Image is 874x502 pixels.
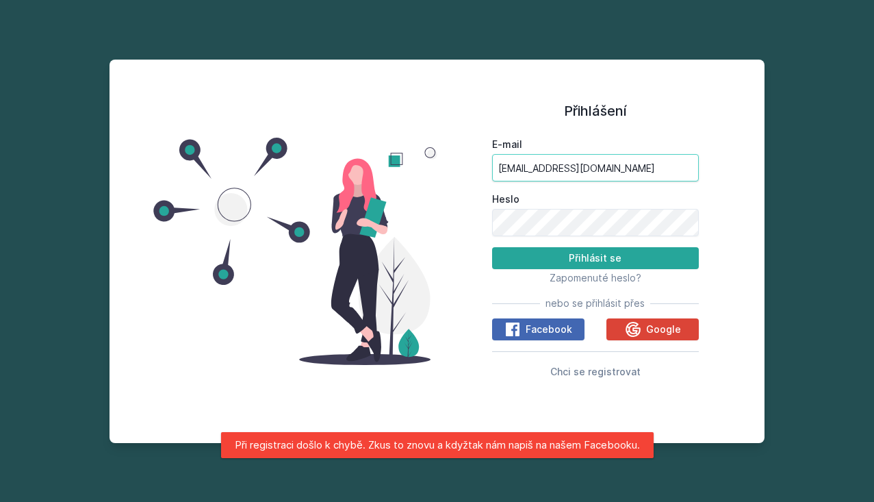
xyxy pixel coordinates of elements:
span: Google [646,323,681,336]
label: E-mail [492,138,699,151]
button: Chci se registrovat [550,363,641,379]
span: Facebook [526,323,572,336]
button: Přihlásit se [492,247,699,269]
input: Tvoje e-mailová adresa [492,154,699,181]
span: Chci se registrovat [550,366,641,377]
button: Google [606,318,699,340]
button: Facebook [492,318,584,340]
span: nebo se přihlásit přes [545,297,645,310]
div: Při registraci došlo k chybě. Zkus to znovu a kdyžtak nám napiš na našem Facebooku. [221,432,654,458]
span: Zapomenuté heslo? [550,272,641,284]
label: Heslo [492,192,699,206]
h1: Přihlášení [492,101,699,121]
